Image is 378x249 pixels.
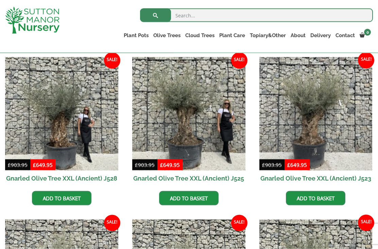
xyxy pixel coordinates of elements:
span: £ [262,161,265,168]
a: Cloud Trees [183,31,217,40]
span: £ [33,161,36,168]
span: Sale! [104,52,120,69]
h2: Gnarled Olive Tree XXL (Ancient) J525 [132,171,245,186]
img: Gnarled Olive Tree XXL (Ancient) J525 [132,57,245,171]
a: Contact [333,31,357,40]
a: Sale! Gnarled Olive Tree XXL (Ancient) J523 [259,57,373,186]
bdi: 903.95 [135,161,155,168]
span: £ [8,161,11,168]
bdi: 903.95 [8,161,28,168]
a: 0 [357,31,373,40]
span: £ [287,161,290,168]
span: Sale! [358,215,374,231]
span: 0 [364,29,371,36]
h2: Gnarled Olive Tree XXL (Ancient) J523 [259,171,373,186]
span: £ [135,161,138,168]
bdi: 649.95 [33,161,53,168]
img: Gnarled Olive Tree XXL (Ancient) J523 [259,57,373,171]
a: Sale! Gnarled Olive Tree XXL (Ancient) J528 [5,57,118,186]
a: Sale! Gnarled Olive Tree XXL (Ancient) J525 [132,57,245,186]
img: logo [5,7,59,34]
a: Plant Pots [121,31,151,40]
a: Add to basket: “Gnarled Olive Tree XXL (Ancient) J528” [32,191,91,205]
h2: Gnarled Olive Tree XXL (Ancient) J528 [5,171,118,186]
span: Sale! [231,52,247,69]
span: Sale! [104,215,120,231]
a: Delivery [308,31,333,40]
bdi: 649.95 [287,161,307,168]
span: Sale! [358,52,374,69]
a: Olive Trees [151,31,183,40]
a: About [288,31,308,40]
bdi: 903.95 [262,161,282,168]
span: £ [160,161,163,168]
a: Topiary&Other [247,31,288,40]
bdi: 649.95 [160,161,180,168]
input: Search... [140,9,373,22]
a: Plant Care [217,31,247,40]
a: Add to basket: “Gnarled Olive Tree XXL (Ancient) J525” [159,191,219,205]
span: Sale! [231,215,247,231]
a: Add to basket: “Gnarled Olive Tree XXL (Ancient) J523” [286,191,345,205]
img: Gnarled Olive Tree XXL (Ancient) J528 [5,57,118,171]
